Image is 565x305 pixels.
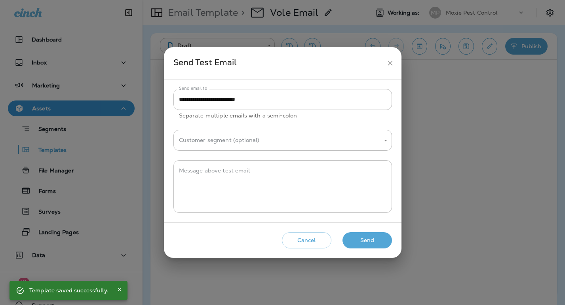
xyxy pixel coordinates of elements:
div: Template saved successfully. [29,283,108,297]
button: Cancel [282,232,331,248]
button: Open [382,137,389,144]
label: Send email to [179,85,207,91]
button: close [383,56,398,70]
button: Close [115,285,124,294]
p: Separate multiple emails with a semi-colon [179,111,386,120]
button: Send [342,232,392,248]
div: Send Test Email [173,56,383,70]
